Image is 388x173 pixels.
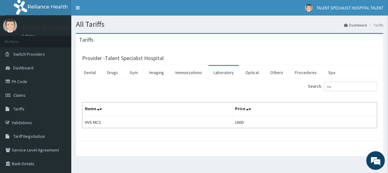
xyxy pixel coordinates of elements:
label: Search: [308,82,377,91]
a: Dashboard [344,22,367,28]
h3: Tariffs [79,37,94,43]
th: Name [82,102,232,117]
div: Minimize live chat window [102,3,117,18]
a: Others [265,66,288,79]
h1: All Tariffs [76,20,383,28]
a: Online [22,34,37,38]
a: Imaging [144,66,169,79]
span: Switch Providers [13,51,45,57]
a: Spa [323,66,340,79]
span: Tariffs [13,106,24,112]
a: Gym [125,66,143,79]
a: Procedures [290,66,322,79]
a: Drugs [102,66,123,79]
a: Immunizations [170,66,207,79]
p: TALENT SPECIALIST HOSPITAL TALENT [22,25,115,31]
img: User Image [3,19,17,33]
img: User Image [305,4,313,12]
a: Laboratory [209,66,239,79]
span: Claims [13,92,25,98]
th: Price [232,102,377,117]
span: We're online! [36,49,86,112]
h3: Provider - Talent Specialist Hospital [82,55,164,61]
a: Dental [79,66,101,79]
span: Dashboard [13,65,33,71]
div: Chat with us now [32,35,104,43]
td: HVS MCS [82,116,232,128]
img: d_794563401_company_1708531726252_794563401 [11,31,25,47]
td: 1600 [232,116,377,128]
input: Search: [324,82,377,91]
li: Tariffs [368,22,383,28]
textarea: Type your message and hit 'Enter' [3,111,118,133]
span: TALENT SPECIALIST HOSPITAL TALENT [316,5,383,11]
span: Tariff Negotiation [13,133,45,139]
a: Optical [240,66,264,79]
